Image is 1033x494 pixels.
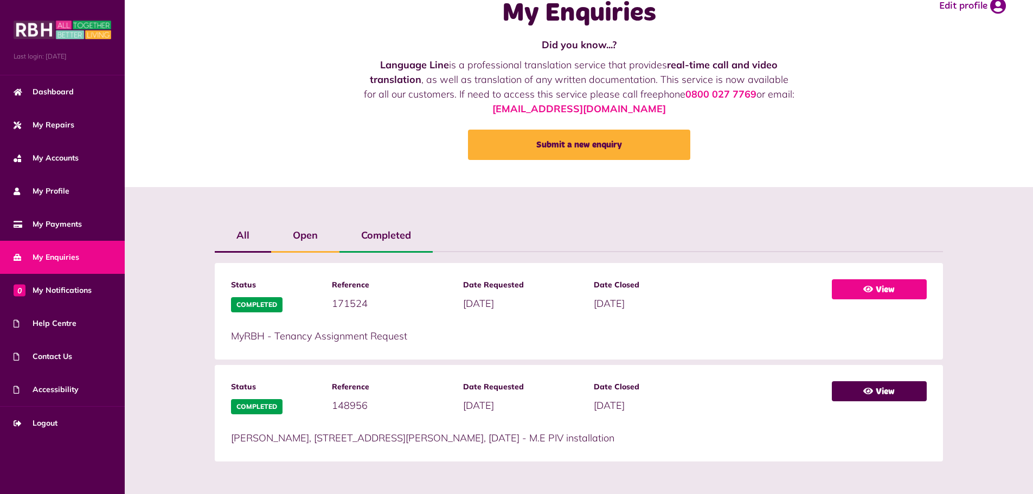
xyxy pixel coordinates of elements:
span: Status [231,381,321,393]
strong: real-time call and video translation [370,59,778,86]
a: Submit a new enquiry [468,130,690,160]
span: Contact Us [14,351,72,362]
span: [DATE] [594,399,625,412]
span: 0 [14,284,25,296]
a: View [832,381,927,401]
strong: Did you know...? [542,39,617,51]
span: [DATE] [463,399,494,412]
p: [PERSON_NAME], [STREET_ADDRESS][PERSON_NAME], [DATE] - M.E PIV installation [231,431,820,445]
span: Help Centre [14,318,76,329]
span: 171524 [332,297,368,310]
span: Completed [231,297,283,312]
a: View [832,279,927,299]
strong: Language Line [380,59,449,71]
label: All [215,220,271,251]
p: MyRBH - Tenancy Assignment Request [231,329,820,343]
span: My Enquiries [14,252,79,263]
p: is a professional translation service that provides , as well as translation of any written docum... [363,57,795,116]
span: My Accounts [14,152,79,164]
a: 0800 027 7769 [685,88,756,100]
span: 148956 [332,399,368,412]
span: My Profile [14,185,69,197]
span: Dashboard [14,86,74,98]
span: Date Closed [594,381,714,393]
span: Date Requested [463,381,583,393]
span: [DATE] [463,297,494,310]
span: Date Closed [594,279,714,291]
span: My Notifications [14,285,92,296]
span: Date Requested [463,279,583,291]
span: Status [231,279,321,291]
span: Accessibility [14,384,79,395]
span: Logout [14,418,57,429]
span: My Repairs [14,119,74,131]
label: Open [271,220,339,251]
span: My Payments [14,219,82,230]
span: [DATE] [594,297,625,310]
span: Last login: [DATE] [14,52,111,61]
a: [EMAIL_ADDRESS][DOMAIN_NAME] [492,102,666,115]
label: Completed [339,220,433,251]
img: MyRBH [14,19,111,41]
span: Completed [231,399,283,414]
span: Reference [332,381,452,393]
span: Reference [332,279,452,291]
